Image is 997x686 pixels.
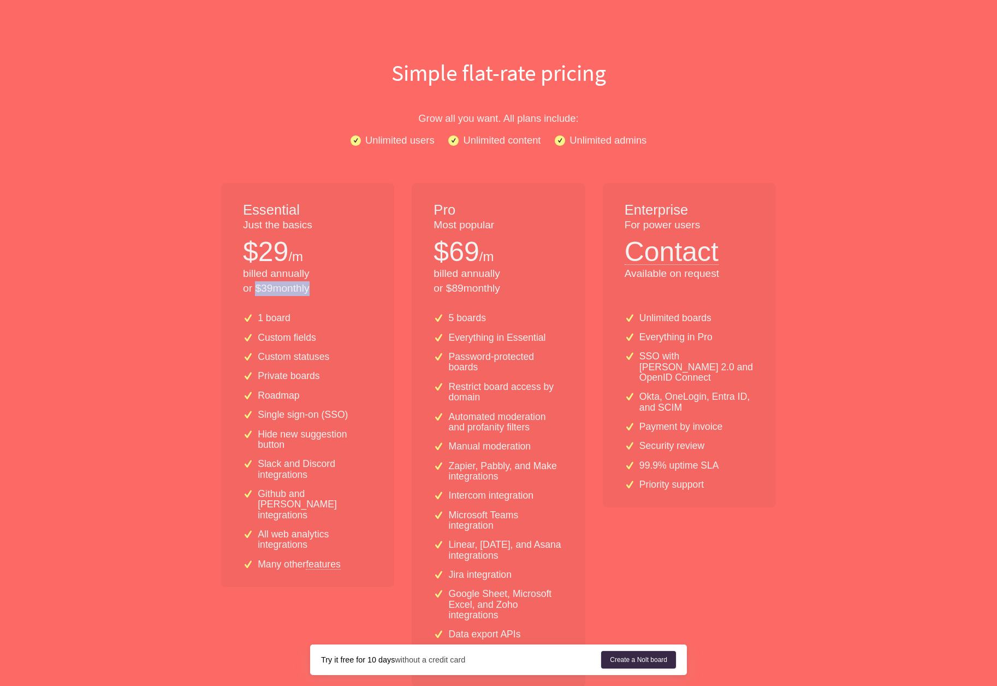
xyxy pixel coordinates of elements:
p: Priority support [639,480,704,490]
p: Custom fields [258,333,316,343]
p: Data export APIs [449,629,521,640]
p: Linear, [DATE], and Asana integrations [449,540,563,561]
p: Everything in Essential [449,333,546,343]
p: Github and [PERSON_NAME] integrations [258,489,372,521]
p: 1 board [258,313,290,323]
h1: Enterprise [625,200,754,220]
p: Password-protected boards [449,352,563,373]
p: Unlimited boards [639,313,711,323]
p: Restrict board access by domain [449,382,563,403]
p: Automated moderation and profanity filters [449,412,563,433]
p: Intercom integration [449,490,534,501]
p: Security review [639,441,704,451]
p: billed annually or $ 89 monthly [434,267,563,296]
p: Available on request [625,267,754,281]
p: Unlimited users [365,132,435,148]
p: Google Sheet, Microsoft Excel, and Zoho integrations [449,589,563,620]
p: Just the basics [243,218,372,233]
div: without a credit card [321,654,601,665]
strong: Try it free for 10 days [321,655,395,664]
h1: Pro [434,200,563,220]
p: Manual moderation [449,441,531,452]
p: /m [479,247,494,266]
p: Many other [258,559,341,570]
a: features [306,559,341,569]
h1: Simple flat-rate pricing [149,57,848,88]
p: Roadmap [258,391,299,401]
p: Private boards [258,371,319,381]
p: 5 boards [449,313,486,323]
p: Microsoft Teams integration [449,510,563,531]
p: Most popular [434,218,563,233]
p: Zapier, Pabbly, and Make integrations [449,461,563,482]
p: Slack and Discord integrations [258,459,372,480]
p: Payment by invoice [639,422,723,432]
p: SSO with [PERSON_NAME] 2.0 and OpenID Connect [639,351,754,383]
p: For power users [625,218,754,233]
p: Unlimited admins [569,132,646,148]
a: Create a Nolt board [601,651,676,669]
h1: Essential [243,200,372,220]
p: Single sign-on (SSO) [258,410,348,420]
p: billed annually or $ 39 monthly [243,267,372,296]
button: Contact [625,233,719,265]
p: Everything in Pro [639,332,713,342]
p: 99.9% uptime SLA [639,460,719,471]
p: $ 69 [434,233,479,271]
p: /m [288,247,303,266]
p: Unlimited content [463,132,541,148]
p: Custom statuses [258,352,329,362]
p: Hide new suggestion button [258,429,372,451]
p: $ 29 [243,233,288,271]
p: Jira integration [449,570,512,580]
p: All web analytics integrations [258,529,372,551]
p: Okta, OneLogin, Entra ID, and SCIM [639,392,754,413]
p: Grow all you want. All plans include: [149,110,848,126]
